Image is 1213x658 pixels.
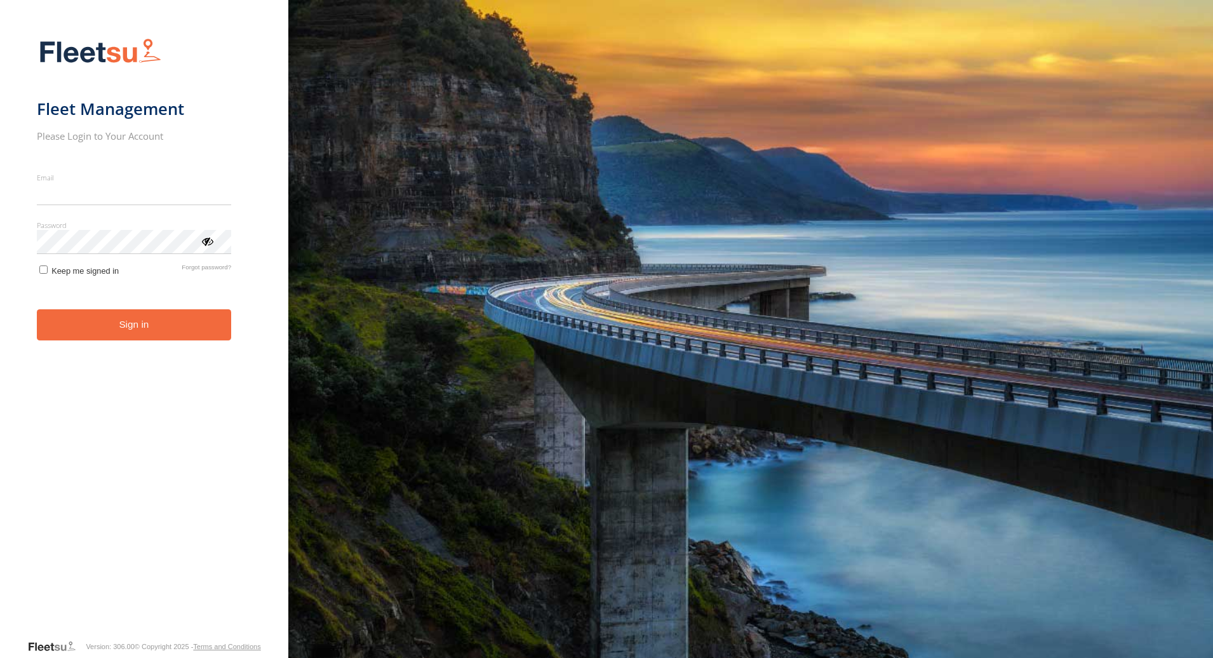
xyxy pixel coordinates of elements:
a: Terms and Conditions [193,643,260,650]
h1: Fleet Management [37,98,232,119]
h2: Please Login to Your Account [37,130,232,142]
form: main [37,30,252,639]
label: Email [37,173,232,182]
a: Forgot password? [182,264,231,276]
img: Fleetsu [37,36,164,68]
button: Sign in [37,309,232,340]
div: © Copyright 2025 - [135,643,261,650]
div: Version: 306.00 [86,643,134,650]
label: Password [37,220,232,230]
span: Keep me signed in [51,266,119,276]
input: Keep me signed in [39,265,48,274]
div: ViewPassword [201,234,213,247]
a: Visit our Website [27,640,86,653]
